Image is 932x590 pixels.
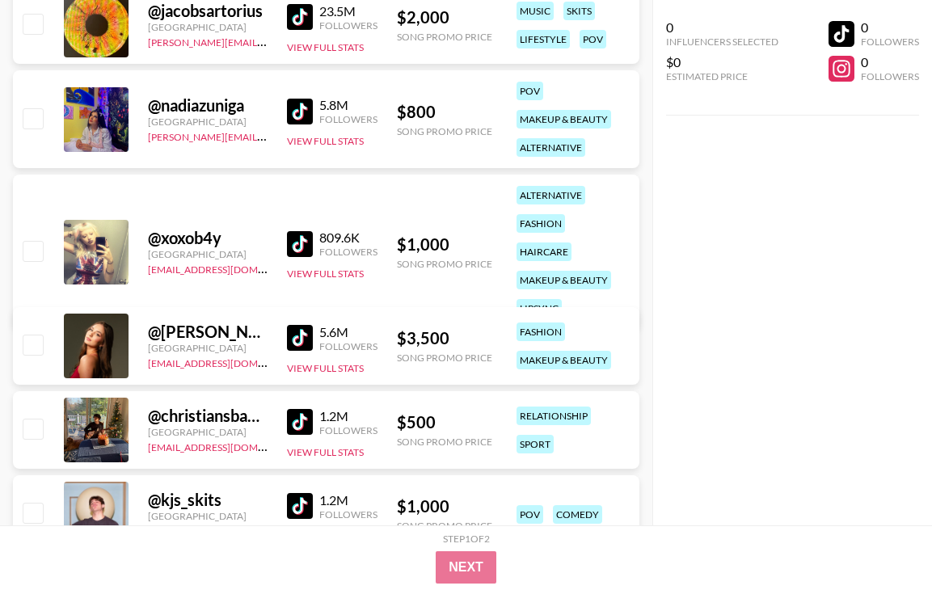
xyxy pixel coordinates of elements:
[517,299,562,318] div: lipsync
[148,406,268,426] div: @ christiansbanned
[148,260,310,276] a: [EMAIL_ADDRESS][DOMAIN_NAME]
[517,110,611,129] div: makeup & beauty
[517,322,565,341] div: fashion
[319,424,377,436] div: Followers
[287,99,313,124] img: TikTok
[666,19,778,36] div: 0
[319,508,377,520] div: Followers
[517,435,554,453] div: sport
[148,342,268,354] div: [GEOGRAPHIC_DATA]
[397,520,492,532] div: Song Promo Price
[861,54,919,70] div: 0
[397,436,492,448] div: Song Promo Price
[517,214,565,233] div: fashion
[397,258,492,270] div: Song Promo Price
[319,113,377,125] div: Followers
[148,116,268,128] div: [GEOGRAPHIC_DATA]
[580,30,606,48] div: pov
[148,438,310,453] a: [EMAIL_ADDRESS][DOMAIN_NAME]
[319,340,377,352] div: Followers
[666,54,778,70] div: $0
[148,426,268,438] div: [GEOGRAPHIC_DATA]
[666,36,778,48] div: Influencers Selected
[148,128,387,143] a: [PERSON_NAME][EMAIL_ADDRESS][DOMAIN_NAME]
[319,230,377,246] div: 809.6K
[397,352,492,364] div: Song Promo Price
[517,505,543,524] div: pov
[861,70,919,82] div: Followers
[148,21,268,33] div: [GEOGRAPHIC_DATA]
[148,248,268,260] div: [GEOGRAPHIC_DATA]
[517,186,585,204] div: alternative
[319,408,377,424] div: 1.2M
[666,70,778,82] div: Estimated Price
[287,135,364,147] button: View Full Stats
[148,354,310,369] a: [EMAIL_ADDRESS][DOMAIN_NAME]
[287,268,364,280] button: View Full Stats
[553,505,602,524] div: comedy
[148,1,268,21] div: @ jacobsartorius
[319,19,377,32] div: Followers
[148,490,268,510] div: @ kjs_skits
[319,492,377,508] div: 1.2M
[287,493,313,519] img: TikTok
[397,412,492,432] div: $ 500
[319,246,377,258] div: Followers
[861,36,919,48] div: Followers
[517,242,571,261] div: haircare
[287,4,313,30] img: TikTok
[148,228,268,248] div: @ xoxob4y
[148,95,268,116] div: @ nadiazuniga
[148,33,387,48] a: [PERSON_NAME][EMAIL_ADDRESS][DOMAIN_NAME]
[517,271,611,289] div: makeup & beauty
[319,3,377,19] div: 23.5M
[397,31,492,43] div: Song Promo Price
[861,19,919,36] div: 0
[517,407,591,425] div: relationship
[287,409,313,435] img: TikTok
[287,362,364,374] button: View Full Stats
[517,2,554,20] div: music
[148,322,268,342] div: @ [PERSON_NAME]
[287,325,313,351] img: TikTok
[397,7,492,27] div: $ 2,000
[563,2,595,20] div: skits
[287,41,364,53] button: View Full Stats
[397,328,492,348] div: $ 3,500
[517,82,543,100] div: pov
[517,351,611,369] div: makeup & beauty
[397,234,492,255] div: $ 1,000
[517,138,585,157] div: alternative
[319,324,377,340] div: 5.6M
[287,446,364,458] button: View Full Stats
[436,551,496,584] button: Next
[148,510,268,522] div: [GEOGRAPHIC_DATA]
[443,533,490,545] div: Step 1 of 2
[319,97,377,113] div: 5.8M
[517,30,570,48] div: lifestyle
[287,231,313,257] img: TikTok
[397,496,492,516] div: $ 1,000
[397,102,492,122] div: $ 800
[397,125,492,137] div: Song Promo Price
